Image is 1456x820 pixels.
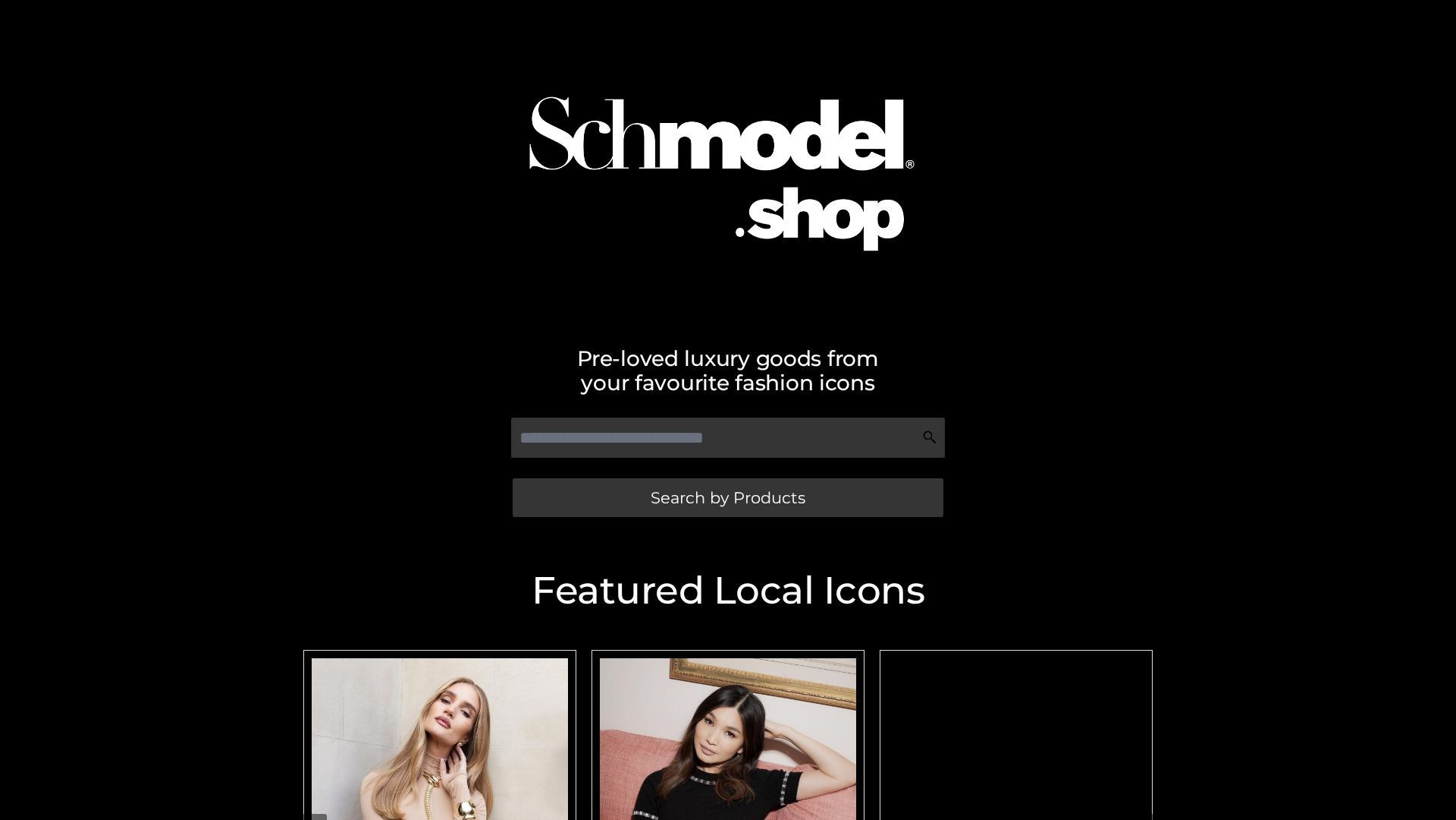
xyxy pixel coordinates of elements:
[651,490,805,506] span: Search by Products
[296,346,1160,395] h2: Pre-loved luxury goods from your favourite fashion icons
[513,478,943,517] a: Search by Products
[922,430,937,445] img: Search Icon
[296,572,1160,610] h2: Featured Local Icons​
